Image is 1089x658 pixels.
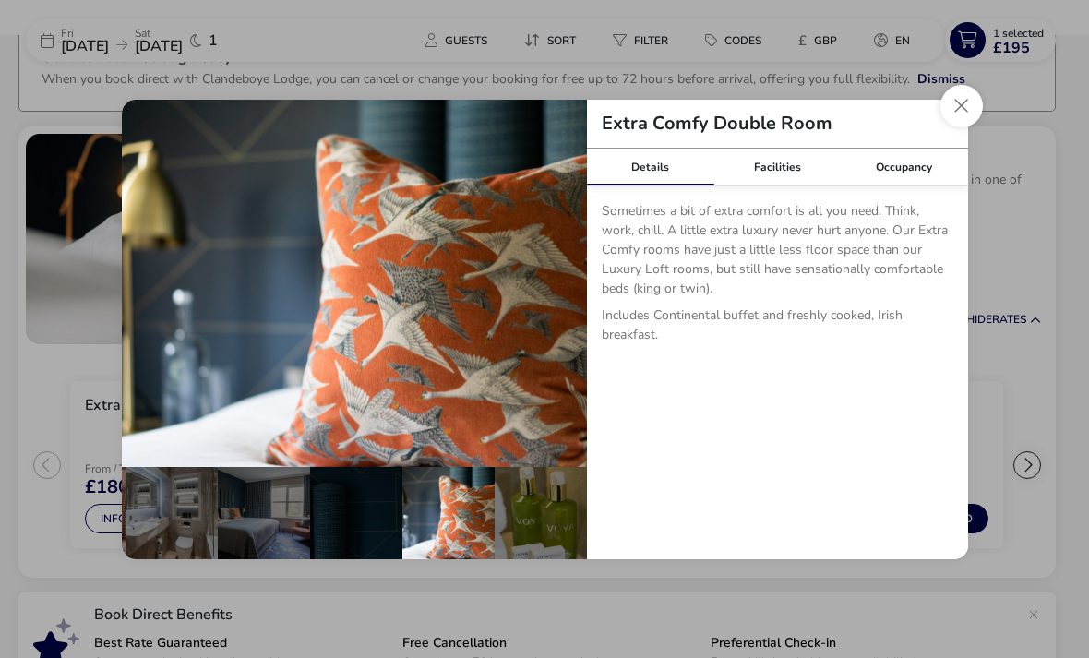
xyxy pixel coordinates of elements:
[587,149,714,185] div: Details
[940,85,983,127] button: Close dialog
[122,100,587,467] img: b3433c21c6a242fa3abfaea5e53e546e7781c49222ec0be3a07c3e179ed92442
[602,305,953,352] p: Includes Continental buffet and freshly cooked, Irish breakfast.
[713,149,841,185] div: Facilities
[587,114,847,133] h2: Extra Comfy Double Room
[602,201,953,305] p: Sometimes a bit of extra comfort is all you need. Think, work, chill. A little extra luxury never...
[122,100,968,559] div: details
[841,149,968,185] div: Occupancy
